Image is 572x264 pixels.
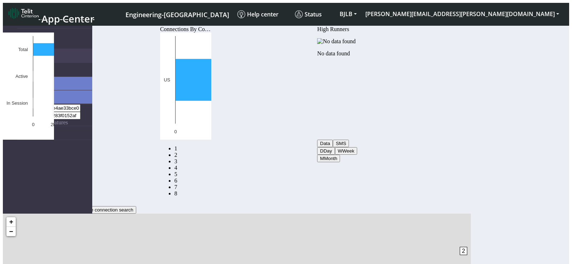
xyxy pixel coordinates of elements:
img: logo-telit-cinterion-gw-new.png [9,8,39,19]
span: App Center [41,12,94,25]
span: M [320,156,324,161]
span: W [338,148,342,154]
button: MMonth [317,155,340,162]
a: App Center [9,6,93,23]
span: 2 [460,247,467,255]
span: Day [324,148,332,154]
a: Connections By Country [174,145,177,151]
a: Zoom in [6,217,16,227]
text: Active [15,74,28,79]
button: Data [317,140,333,147]
a: Help center [235,8,292,21]
a: Zero Session [174,184,177,190]
text: 0 [174,129,177,134]
span: Status [295,10,322,18]
button: WWeek [335,147,357,155]
a: Usage per Country [174,158,177,164]
div: LOCATION OF CONNECTIONS [3,206,471,214]
text: Total [18,47,28,52]
a: Status [292,8,335,21]
a: Connectivity Management [17,29,92,49]
span: Week [342,148,354,154]
button: Use connection search [82,206,136,214]
div: High Runners [317,26,368,33]
img: status.svg [295,10,303,18]
text: US [164,77,170,83]
button: BJLB [335,8,361,20]
span: Help center [237,10,278,18]
img: No data found [317,38,356,45]
a: Zoom out [6,227,16,236]
a: Carrier [174,152,177,158]
a: Connections By Carrier [174,165,177,171]
a: Your current platform instance [125,8,229,21]
img: knowledge.svg [237,10,245,18]
button: DDay [317,147,335,155]
text: 0 [32,122,34,127]
span: Engineering-[GEOGRAPHIC_DATA] [125,10,229,19]
div: Connections By Country [160,26,211,33]
a: Not Connected for 30 days [174,190,177,196]
a: 14 Days Trend [174,178,177,184]
p: No data found [317,50,368,57]
a: Connections [17,63,92,76]
a: Map [31,90,92,104]
nav: Summary paging [160,145,211,197]
a: Home [17,49,92,63]
text: In Session [6,100,28,106]
text: 2k [51,122,56,127]
span: D [320,148,324,154]
a: eUICCs [17,126,92,140]
a: List [31,77,92,90]
a: Usage by Carrier [174,171,177,177]
button: [PERSON_NAME][EMAIL_ADDRESS][PERSON_NAME][DOMAIN_NAME] [361,8,563,20]
span: Month [324,156,337,161]
button: SMS [333,140,349,147]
